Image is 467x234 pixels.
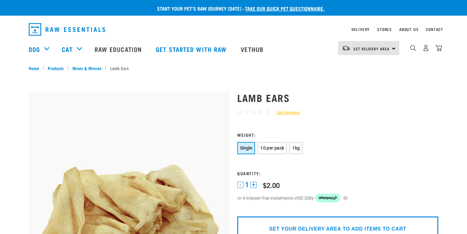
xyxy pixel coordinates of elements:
img: user.png [423,45,429,51]
a: Get started with Raw [150,37,234,62]
span: ☆ [244,109,249,116]
a: Vethub [234,37,271,62]
a: Dog [29,44,40,54]
button: 10 per pack [258,142,287,154]
div: $2.00 [263,181,280,189]
p: SET YOUR DELIVERY AREA TO ADD ITEMS TO CART [269,225,406,233]
a: Products [45,65,67,71]
a: Stores [377,28,392,30]
nav: dropdown navigation [24,21,443,38]
nav: breadcrumbs [29,65,438,71]
span: ☆ [237,109,243,116]
a: Contact [426,28,443,30]
button: + [250,182,257,188]
a: Home [29,65,42,71]
a: take our quick pet questionnaire. [245,7,324,10]
a: About Us [399,28,418,30]
img: Raw Essentials Logo [29,23,105,36]
button: Single [237,142,255,154]
img: home-icon@2x.png [435,45,442,51]
span: Set Delivery Area [353,48,390,50]
a: Cat [62,44,72,54]
img: home-icon-1@2x.png [410,45,416,51]
a: Raw Education [88,37,150,62]
div: or 4 interest-free instalments of by [237,194,438,202]
a: Delivery [351,28,370,30]
h3: Weight: [237,132,438,137]
span: 1kg [292,145,300,150]
span: ☆ [251,109,256,116]
span: $0.50 [298,195,309,201]
h3: Quantity: [237,171,438,175]
img: Afterpay [315,194,340,202]
span: ☆ [265,109,270,116]
h1: Lamb Ears [237,92,438,103]
span: 10 per pack [260,145,284,150]
span: 1 [245,181,249,188]
a: See Reviews [270,109,300,116]
button: - [237,182,243,188]
a: Mixes & Minces [69,65,105,71]
span: ☆ [258,109,263,116]
span: Single [240,145,252,150]
img: van-moving.png [342,45,350,51]
button: 1kg [289,142,302,154]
